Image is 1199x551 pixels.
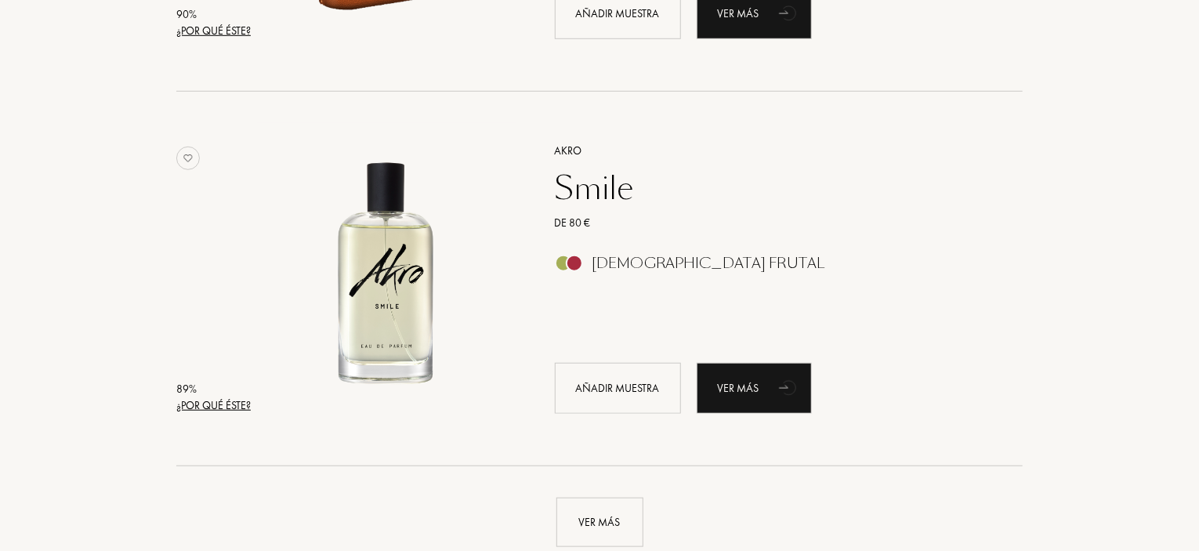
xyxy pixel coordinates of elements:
[176,6,251,23] div: 90 %
[543,143,1000,159] a: Akro
[543,215,1000,231] a: De 80 €
[176,381,251,397] div: 89 %
[697,363,812,414] div: Ver más
[773,372,805,403] div: animation
[697,363,812,414] a: Ver másanimation
[257,140,518,401] img: Smile Akro
[543,169,1000,207] a: Smile
[555,363,681,414] div: Añadir muestra
[257,123,531,431] a: Smile Akro
[176,23,251,39] div: ¿Por qué éste?
[176,147,200,170] img: no_like_p.png
[176,397,251,414] div: ¿Por qué éste?
[543,259,1000,276] a: [DEMOGRAPHIC_DATA] Frutal
[592,255,825,272] div: [DEMOGRAPHIC_DATA] Frutal
[556,498,643,547] div: Ver más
